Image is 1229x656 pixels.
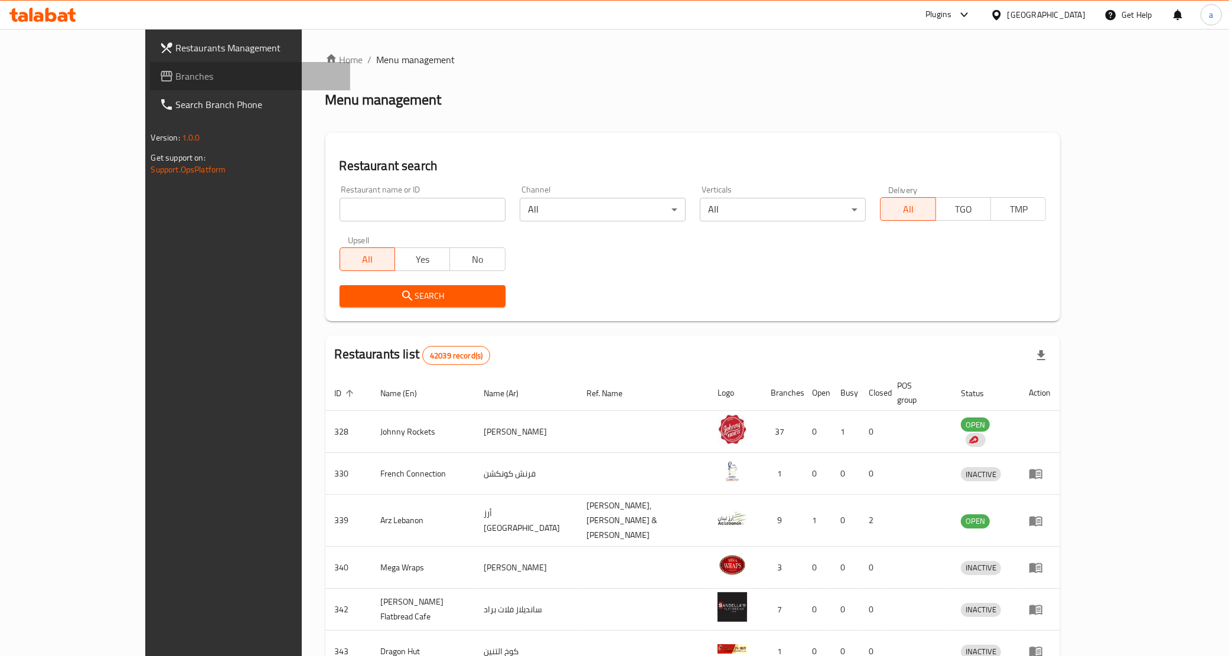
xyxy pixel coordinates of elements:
td: 0 [859,453,888,495]
span: All [885,201,931,218]
span: 42039 record(s) [423,350,490,361]
td: 1 [761,453,803,495]
span: TGO [941,201,986,218]
div: INACTIVE [961,561,1001,575]
input: Search for restaurant name or ID.. [340,198,506,221]
td: 0 [803,411,831,453]
img: delivery hero logo [968,435,979,445]
th: Open [803,375,831,411]
span: INACTIVE [961,561,1001,575]
td: 1 [803,495,831,547]
button: No [449,247,505,271]
span: Version: [151,130,180,145]
span: 1.0.0 [182,130,200,145]
span: INACTIVE [961,468,1001,481]
div: Menu [1029,602,1051,616]
a: Restaurants Management [150,34,351,62]
span: Search Branch Phone [176,97,341,112]
a: Search Branch Phone [150,90,351,119]
td: [PERSON_NAME] Flatbread Cafe [371,589,475,631]
li: / [368,53,372,67]
div: OPEN [961,417,990,432]
td: Johnny Rockets [371,411,475,453]
span: Get support on: [151,150,206,165]
img: Sandella's Flatbread Cafe [718,592,747,622]
td: 9 [761,495,803,547]
h2: Restaurants list [335,345,491,365]
h2: Restaurant search [340,157,1047,175]
td: [PERSON_NAME],[PERSON_NAME] & [PERSON_NAME] [577,495,708,547]
label: Upsell [348,236,370,244]
td: [PERSON_NAME] [474,547,577,589]
div: All [520,198,686,221]
span: TMP [996,201,1041,218]
button: Search [340,285,506,307]
th: Action [1019,375,1060,411]
td: 0 [803,589,831,631]
div: OPEN [961,514,990,528]
span: OPEN [961,418,990,432]
th: Busy [831,375,859,411]
img: French Connection [718,456,747,486]
span: Menu management [377,53,455,67]
span: Search [349,289,496,303]
img: Arz Lebanon [718,504,747,533]
td: [PERSON_NAME] [474,411,577,453]
div: [GEOGRAPHIC_DATA] [1008,8,1085,21]
div: Menu [1029,466,1051,481]
td: 0 [859,411,888,453]
td: 2 [859,495,888,547]
td: 37 [761,411,803,453]
span: Restaurants Management [176,41,341,55]
td: 0 [859,589,888,631]
td: 1 [831,411,859,453]
td: 0 [831,547,859,589]
div: Plugins [925,8,951,22]
span: ID [335,386,357,400]
td: 0 [831,495,859,547]
button: All [340,247,395,271]
td: French Connection [371,453,475,495]
td: فرنش كونكشن [474,453,577,495]
div: All [700,198,866,221]
span: No [455,251,500,268]
td: 0 [803,453,831,495]
td: 0 [831,453,859,495]
span: All [345,251,390,268]
button: All [880,197,935,221]
label: Delivery [888,185,918,194]
td: 0 [859,547,888,589]
div: Total records count [422,346,490,365]
span: Name (En) [381,386,433,400]
td: 0 [831,589,859,631]
th: Branches [761,375,803,411]
div: Menu [1029,514,1051,528]
span: a [1209,8,1213,21]
div: Export file [1027,341,1055,370]
button: TMP [990,197,1046,221]
img: Johnny Rockets [718,415,747,444]
th: Closed [859,375,888,411]
div: Indicates that the vendor menu management has been moved to DH Catalog service [966,433,986,447]
td: 7 [761,589,803,631]
h2: Menu management [325,90,442,109]
span: INACTIVE [961,603,1001,616]
span: Status [961,386,999,400]
span: Branches [176,69,341,83]
a: Support.OpsPlatform [151,162,226,177]
a: Branches [150,62,351,90]
div: INACTIVE [961,467,1001,481]
span: Ref. Name [586,386,638,400]
td: Mega Wraps [371,547,475,589]
button: Yes [395,247,450,271]
td: أرز [GEOGRAPHIC_DATA] [474,495,577,547]
td: Arz Lebanon [371,495,475,547]
img: Mega Wraps [718,550,747,580]
span: Name (Ar) [484,386,534,400]
th: Logo [708,375,761,411]
td: 3 [761,547,803,589]
button: TGO [935,197,991,221]
span: Yes [400,251,445,268]
div: INACTIVE [961,603,1001,617]
td: 0 [803,547,831,589]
